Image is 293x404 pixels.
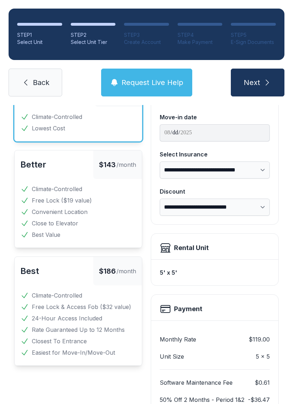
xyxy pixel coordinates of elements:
[248,395,270,404] dd: -$36.47
[160,352,184,361] dt: Unit Size
[178,31,223,39] div: STEP 4
[160,199,270,216] select: Discount
[256,352,270,361] dd: 5 x 5
[99,160,116,170] span: $143
[71,39,116,46] div: Select Unit Tier
[17,31,62,39] div: STEP 1
[32,337,87,345] span: Closest To Entrance
[32,185,82,193] span: Climate-Controlled
[244,78,260,88] span: Next
[160,265,270,280] div: 5' x 5'
[160,395,244,404] dt: 50% Off 2 Months - Period 1&2
[174,304,202,314] h2: Payment
[32,113,82,121] span: Climate-Controlled
[17,39,62,46] div: Select Unit
[20,265,39,277] button: Best
[160,335,196,344] dt: Monthly Rate
[33,78,49,88] span: Back
[32,291,82,300] span: Climate-Controlled
[160,187,270,196] div: Discount
[32,219,78,228] span: Close to Elevator
[231,39,276,46] div: E-Sign Documents
[124,31,169,39] div: STEP 3
[20,159,46,170] button: Better
[121,78,183,88] span: Request Live Help
[32,208,88,216] span: Convenient Location
[32,124,65,133] span: Lowest Cost
[20,159,46,170] span: Better
[174,243,209,253] div: Rental Unit
[160,378,233,387] dt: Software Maintenance Fee
[32,348,115,357] span: Easiest for Move-In/Move-Out
[99,266,116,276] span: $186
[32,303,131,311] span: Free Lock & Access Fob ($32 value)
[160,124,270,141] input: Move-in date
[160,161,270,179] select: Select Insurance
[20,266,39,276] span: Best
[160,113,270,121] div: Move-in date
[178,39,223,46] div: Make Payment
[32,196,92,205] span: Free Lock ($19 value)
[32,314,102,323] span: 24-Hour Access Included
[116,160,136,169] span: /month
[32,230,60,239] span: Best Value
[71,31,116,39] div: STEP 2
[160,150,270,159] div: Select Insurance
[249,335,270,344] dd: $119.00
[32,325,125,334] span: Rate Guaranteed Up to 12 Months
[255,378,270,387] dd: $0.61
[116,267,136,275] span: /month
[231,31,276,39] div: STEP 5
[124,39,169,46] div: Create Account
